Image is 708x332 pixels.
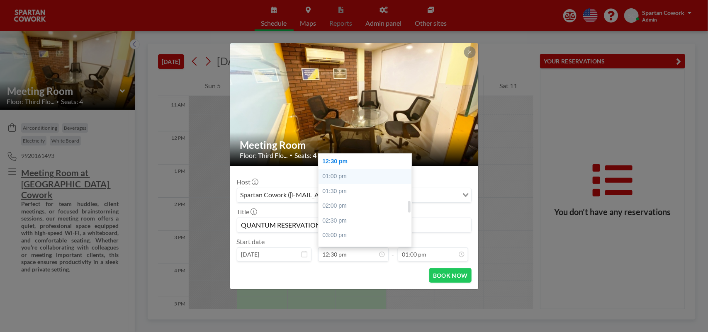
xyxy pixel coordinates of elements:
input: Spartan's reservation [237,218,471,232]
div: 12:30 pm [319,154,416,169]
span: - [392,240,394,259]
span: • [290,152,293,158]
div: 01:00 pm [319,169,416,184]
img: 537.jpg [230,11,479,198]
h2: Meeting Room [240,139,469,151]
span: Seats: 4 [295,151,317,160]
div: 03:30 pm [319,243,416,258]
label: Start date [237,237,265,246]
label: Title [237,208,256,216]
button: BOOK NOW [429,268,471,283]
span: Floor: Third Flo... [240,151,288,160]
div: 01:30 pm [319,184,416,199]
div: 02:00 pm [319,199,416,213]
div: 03:00 pm [319,228,416,243]
span: Spartan Cowork ([EMAIL_ADDRESS][DOMAIN_NAME]) [239,190,404,201]
label: Host [237,178,258,186]
div: Search for option [237,188,471,202]
input: Search for option [405,190,457,201]
div: 02:30 pm [319,213,416,228]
